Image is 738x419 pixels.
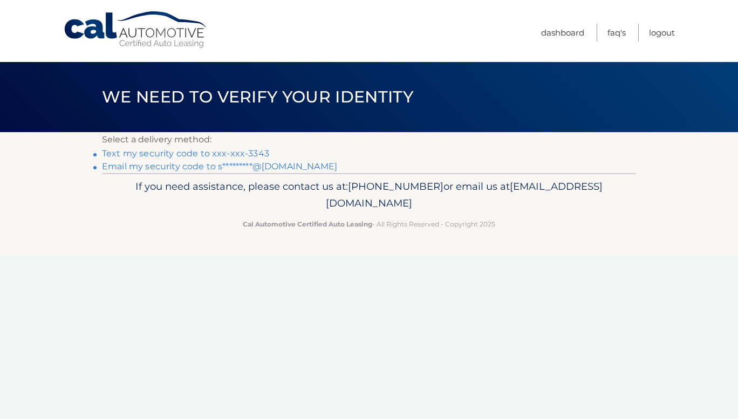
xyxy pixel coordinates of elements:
a: FAQ's [607,24,626,42]
span: [PHONE_NUMBER] [348,180,443,193]
span: We need to verify your identity [102,87,413,107]
p: - All Rights Reserved - Copyright 2025 [109,218,629,230]
a: Dashboard [541,24,584,42]
strong: Cal Automotive Certified Auto Leasing [243,220,372,228]
a: Cal Automotive [63,11,209,49]
a: Text my security code to xxx-xxx-3343 [102,148,269,159]
a: Email my security code to s*********@[DOMAIN_NAME] [102,161,337,171]
p: If you need assistance, please contact us at: or email us at [109,178,629,212]
a: Logout [649,24,675,42]
p: Select a delivery method: [102,132,636,147]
